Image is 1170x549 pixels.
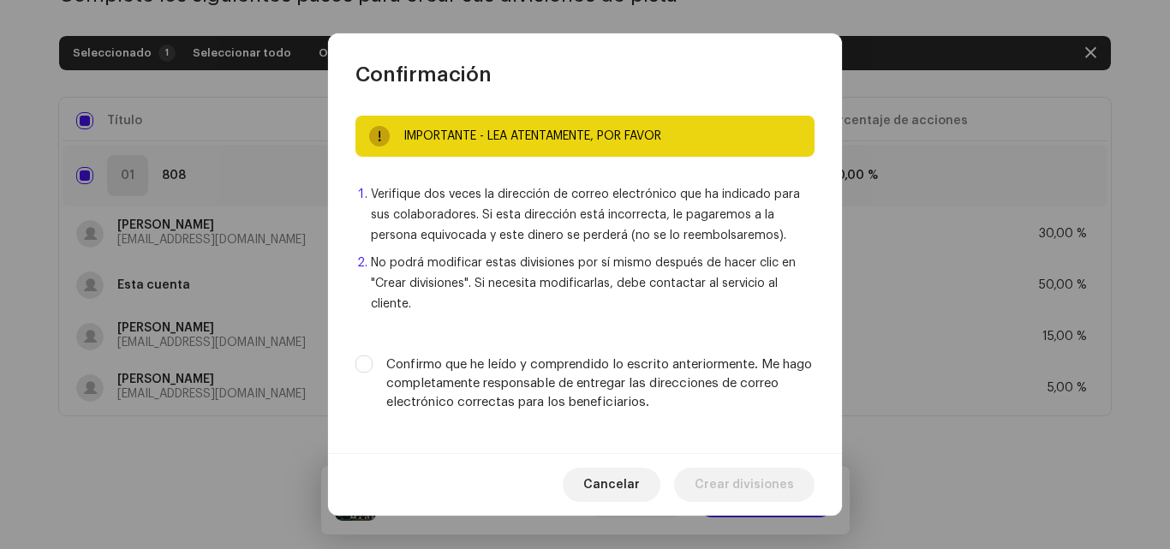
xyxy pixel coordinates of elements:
[355,61,492,88] span: Confirmación
[563,468,660,502] button: Cancelar
[583,468,640,502] span: Cancelar
[403,126,801,146] div: IMPORTANTE - LEA ATENTAMENTE, POR FAVOR
[386,355,815,412] label: Confirmo que he leído y comprendido lo escrito anteriormente. Me hago completamente responsable d...
[371,253,815,314] li: No podrá modificar estas divisiones por sí mismo después de hacer clic en "Crear divisiones". Si ...
[371,184,815,246] li: Verifique dos veces la dirección de correo electrónico que ha indicado para sus colaboradores. Si...
[674,468,815,502] button: Crear divisiones
[695,468,794,502] span: Crear divisiones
